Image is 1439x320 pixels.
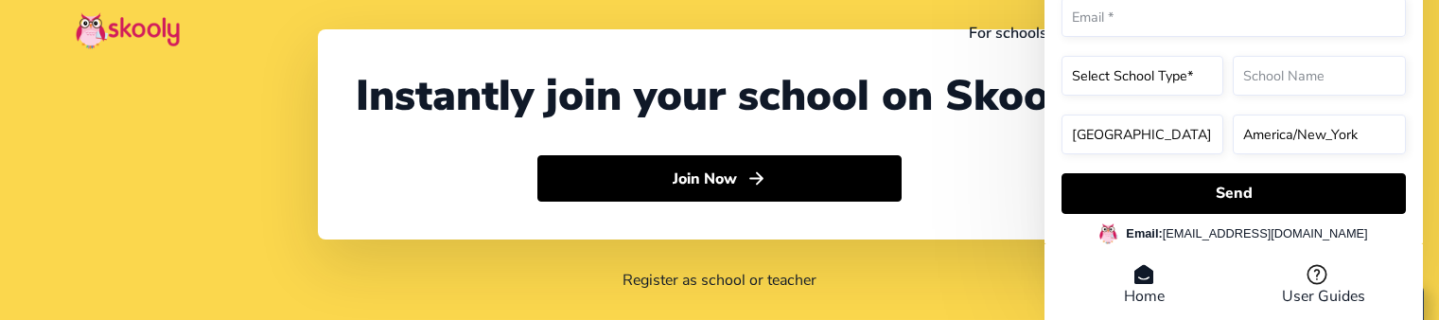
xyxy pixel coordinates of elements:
a: Register as school or teacher [623,270,816,291]
div: Instantly join your school on Skooly [356,67,1084,125]
a: For schools [956,18,1060,48]
button: Join Nowarrow forward outline [537,155,902,203]
img: Skooly [76,12,180,49]
ion-icon: arrow forward outline [746,169,766,188]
